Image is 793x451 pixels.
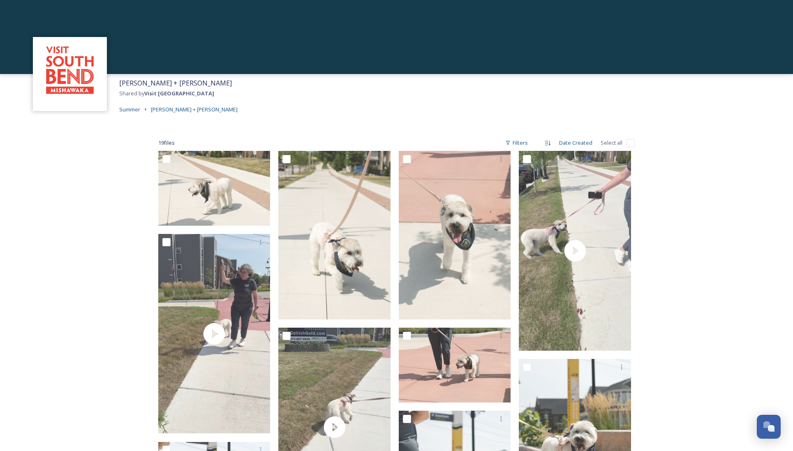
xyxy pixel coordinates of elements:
img: LinkDogs-57.jpg [399,328,511,402]
img: thumbnail [158,234,270,433]
img: LinkDogs-109.jpg [399,151,511,319]
span: Select all [601,139,622,147]
a: Summer [119,104,140,114]
strong: Visit [GEOGRAPHIC_DATA] [144,90,214,97]
a: [PERSON_NAME] + [PERSON_NAME] [151,104,238,114]
img: LinkDogs-110.jpg [278,151,391,319]
div: Filters [501,135,532,151]
img: vsbm-stackedMISH_CMYKlogo2017.jpg [37,41,103,107]
span: [PERSON_NAME] + [PERSON_NAME] [151,106,238,113]
img: LinkDogs-111.jpg [158,151,270,226]
div: Date Created [555,135,596,151]
button: Open Chat [757,415,781,439]
span: 19 file s [158,139,175,147]
img: thumbnail [519,151,631,350]
span: Summer [119,106,140,113]
span: [PERSON_NAME] + [PERSON_NAME] [119,79,232,88]
span: Shared by [119,90,214,97]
